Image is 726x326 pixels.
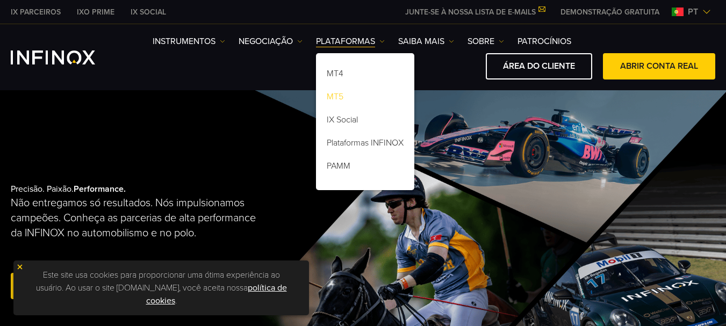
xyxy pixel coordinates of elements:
a: INFINOX [3,6,69,18]
p: Este site usa cookies para proporcionar uma ótima experiência ao usuário. Ao usar o site [DOMAIN_... [19,266,304,310]
div: Precisão. Paixão. [11,166,328,319]
a: Instrumentos [153,35,225,48]
a: abra uma conta real [11,273,143,299]
a: ABRIR CONTA REAL [603,53,715,79]
a: PLATAFORMAS [316,35,385,48]
a: MT4 [316,64,414,87]
a: Saiba mais [398,35,454,48]
a: PAMM [316,156,414,179]
a: SOBRE [468,35,504,48]
a: Plataformas INFINOX [316,133,414,156]
strong: Performance. [74,184,126,194]
a: Patrocínios [517,35,571,48]
a: INFINOX [69,6,123,18]
a: INFINOX MENU [552,6,667,18]
a: JUNTE-SE À NOSSA LISTA DE E-MAILS [397,8,552,17]
a: INFINOX [123,6,174,18]
a: MT5 [316,87,414,110]
a: NEGOCIAÇÃO [239,35,303,48]
img: yellow close icon [16,263,24,271]
a: IX Social [316,110,414,133]
a: INFINOX Logo [11,50,120,64]
p: Não entregamos só resultados. Nós impulsionamos campeões. Conheça as parcerias de alta performanc... [11,195,264,241]
span: pt [684,5,702,18]
a: ÁREA DO CLIENTE [486,53,592,79]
